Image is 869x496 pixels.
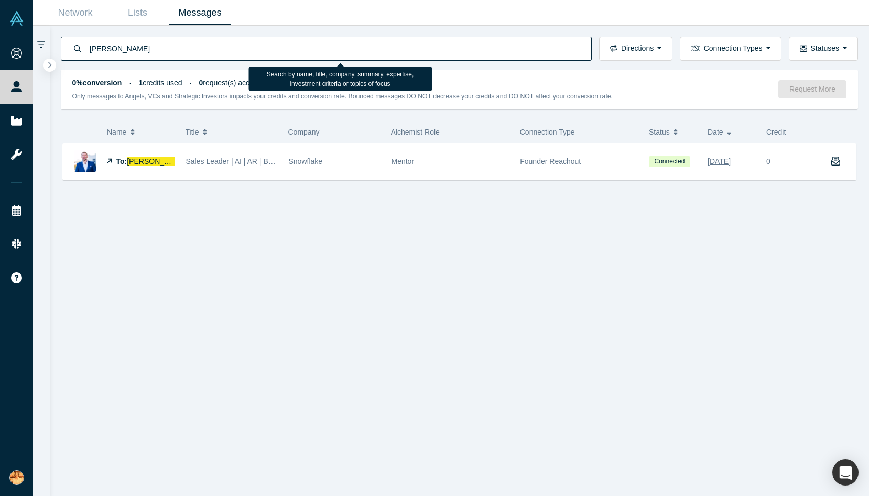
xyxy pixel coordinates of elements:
[789,37,858,61] button: Statuses
[116,157,127,166] strong: To:
[74,150,96,172] img: David Stewart's Profile Image
[127,157,187,166] span: [PERSON_NAME]
[708,152,731,171] div: [DATE]
[289,157,323,166] span: Snowflake
[9,470,24,485] img: Sumina Koiso's Account
[72,79,122,87] strong: 0% conversion
[186,121,199,143] span: Title
[708,121,755,143] button: Date
[72,93,613,100] small: Only messages to Angels, VCs and Strategic Investors impacts your credits and conversion rate. Bo...
[708,121,723,143] span: Date
[107,121,175,143] button: Name
[766,156,770,167] div: 0
[138,79,143,87] strong: 1
[106,1,169,25] a: Lists
[599,37,672,61] button: Directions
[766,128,786,136] span: Credit
[285,79,326,87] span: credits left
[199,79,268,87] span: request(s) accepted
[89,36,580,61] input: Search by name, title, company, summary, expertise, investment criteria or topics of focus
[190,79,192,87] span: ·
[169,1,231,25] a: Messages
[138,79,182,87] span: credits used
[186,121,277,143] button: Title
[44,1,106,25] a: Network
[186,157,320,166] span: Sales Leader | AI | AR | BJJ | Maui/Tahoe
[288,128,320,136] span: Company
[129,79,131,87] span: ·
[520,157,581,166] span: Founder Reachout
[391,128,440,136] span: Alchemist Role
[649,121,697,143] button: Status
[285,79,293,87] strong: 19
[392,157,415,166] span: Mentor
[649,121,670,143] span: Status
[275,79,277,87] span: ·
[199,79,203,87] strong: 0
[680,37,781,61] button: Connection Types
[9,11,24,26] img: Alchemist Vault Logo
[520,128,575,136] span: Connection Type
[107,121,126,143] span: Name
[649,156,690,167] span: Connected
